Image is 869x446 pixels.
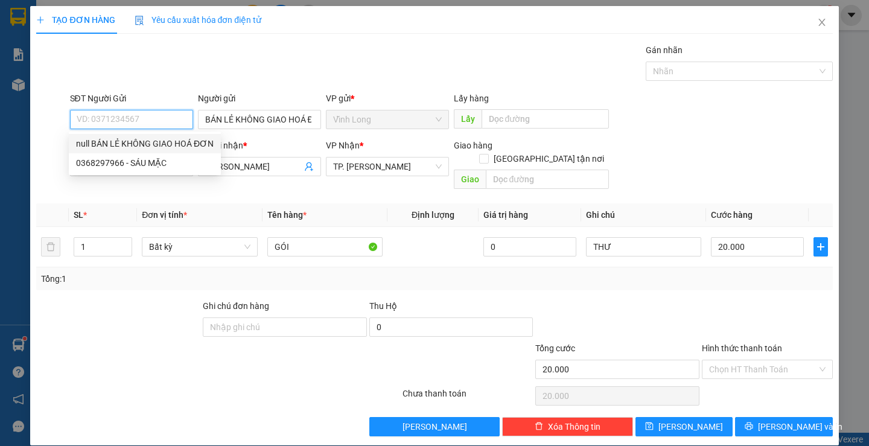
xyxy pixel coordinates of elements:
[203,301,269,311] label: Ghi chú đơn hàng
[758,420,842,433] span: [PERSON_NAME] và In
[69,153,221,173] div: 0368297966 - SÁU MẶC
[74,210,83,220] span: SL
[502,417,633,436] button: deleteXóa Thông tin
[267,210,307,220] span: Tên hàng
[78,11,107,24] span: Nhận:
[702,343,782,353] label: Hình thức thanh toán
[10,10,70,39] div: Vĩnh Long
[135,16,144,25] img: icon
[635,417,733,436] button: save[PERSON_NAME]
[41,237,60,256] button: delete
[36,16,45,24] span: plus
[198,92,321,105] div: Người gửi
[142,210,187,220] span: Đơn vị tính
[149,238,250,256] span: Bất kỳ
[454,109,482,129] span: Lấy
[326,92,449,105] div: VP gửi
[70,92,193,105] div: SĐT Người Gửi
[745,422,753,432] span: printer
[483,210,528,220] span: Giá trị hàng
[41,272,336,285] div: Tổng: 1
[586,237,701,256] input: Ghi Chú
[333,158,442,176] span: TP. Hồ Chí Minh
[658,420,723,433] span: [PERSON_NAME]
[69,134,221,153] div: null BÁN LẺ KHÔNG GIAO HOÁ ĐƠN
[36,15,115,25] span: TẠO ĐƠN HÀNG
[805,6,839,40] button: Close
[198,139,321,152] div: Người nhận
[813,237,828,256] button: plus
[304,162,314,171] span: user-add
[403,420,467,433] span: [PERSON_NAME]
[10,39,70,97] div: BÁN LẺ KHÔNG GIAO HOÁ ĐƠN
[645,422,654,432] span: save
[548,420,600,433] span: Xóa Thông tin
[814,242,827,252] span: plus
[412,210,454,220] span: Định lượng
[333,110,442,129] span: Vĩnh Long
[483,237,576,256] input: 0
[78,10,175,39] div: TP. [PERSON_NAME]
[486,170,609,189] input: Dọc đường
[203,317,367,337] input: Ghi chú đơn hàng
[369,417,500,436] button: [PERSON_NAME]
[454,141,492,150] span: Giao hàng
[369,301,397,311] span: Thu Hộ
[454,170,486,189] span: Giao
[581,203,706,227] th: Ghi chú
[401,387,535,408] div: Chưa thanh toán
[735,417,832,436] button: printer[PERSON_NAME] và In
[817,18,827,27] span: close
[76,156,214,170] div: 0368297966 - SÁU MẶC
[535,343,575,353] span: Tổng cước
[711,210,753,220] span: Cước hàng
[267,237,383,256] input: VD: Bàn, Ghế
[535,422,543,432] span: delete
[78,39,175,54] div: [PERSON_NAME]
[10,11,29,24] span: Gửi:
[135,15,262,25] span: Yêu cầu xuất hóa đơn điện tử
[454,94,489,103] span: Lấy hàng
[482,109,609,129] input: Dọc đường
[646,45,683,55] label: Gán nhãn
[489,152,609,165] span: [GEOGRAPHIC_DATA] tận nơi
[76,137,214,150] div: null BÁN LẺ KHÔNG GIAO HOÁ ĐƠN
[78,54,175,71] div: 0389354124
[326,141,360,150] span: VP Nhận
